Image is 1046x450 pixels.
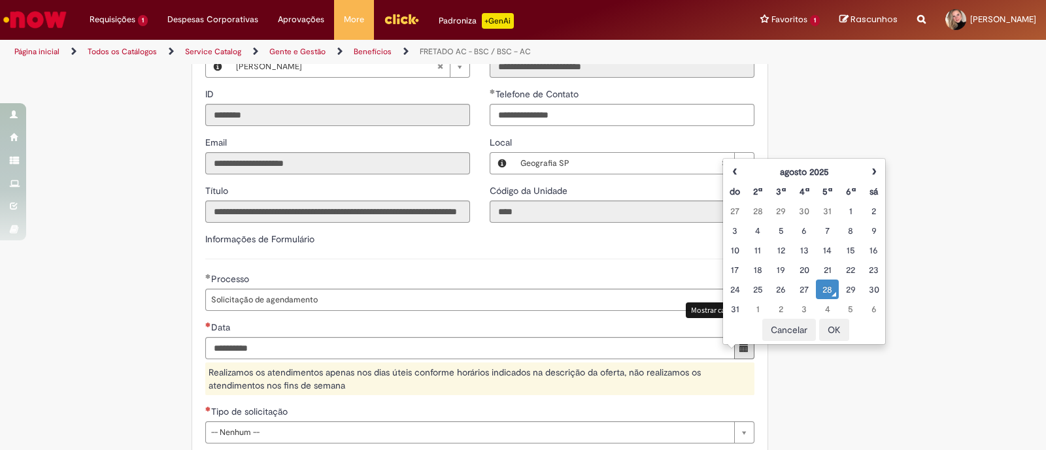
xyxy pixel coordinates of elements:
[490,56,754,78] input: Departamento
[354,46,392,57] a: Benefícios
[726,204,743,217] div: 27 July 2025 Sunday
[866,204,882,217] div: 02 August 2025 Saturday
[750,224,766,237] div: 04 August 2025 Monday
[490,104,754,126] input: Telefone de Contato
[229,56,469,77] a: [PERSON_NAME]Limpar campo Favorecido
[205,201,470,223] input: Título
[205,104,470,126] input: ID
[819,244,835,257] div: 14 August 2025 Thursday
[482,13,514,29] p: +GenAi
[726,302,743,315] div: 31 August 2025 Sunday
[726,263,743,276] div: 17 August 2025 Sunday
[734,337,754,359] button: Mostrar calendário para Data
[842,204,858,217] div: 01 August 2025 Friday
[866,283,882,296] div: 30 August 2025 Saturday
[819,319,849,341] button: OK
[769,182,792,201] th: Terça-feira
[205,184,231,197] label: Somente leitura - Título
[205,136,229,149] label: Somente leitura - Email
[842,263,858,276] div: 22 August 2025 Friday
[236,56,437,77] span: [PERSON_NAME]
[514,153,754,174] a: Geografia SPLimpar campo Local
[851,13,898,25] span: Rascunhos
[773,224,789,237] div: 05 August 2025 Tuesday
[726,224,743,237] div: 03 August 2025 Sunday
[819,204,835,217] div: 31 July 2025 Thursday
[842,283,858,296] div: 29 August 2025 Friday
[167,13,258,26] span: Despesas Corporativas
[490,201,754,223] input: Código da Unidade
[819,283,835,296] div: O seletor de data foi aberto.28 August 2025 Thursday
[839,182,862,201] th: Sexta-feira
[206,56,229,77] button: Favorecido, Visualizar este registro Bianca Stefanovicians
[205,406,211,411] span: Necessários
[211,321,233,333] span: Data
[205,322,211,327] span: Necessários
[747,162,862,182] th: agosto 2025. Alternar mês
[88,46,157,57] a: Todos os Catálogos
[723,182,746,201] th: Domingo
[726,283,743,296] div: 24 August 2025 Sunday
[138,15,148,26] span: 1
[793,182,816,201] th: Quarta-feira
[520,153,721,174] span: Geografia SP
[796,283,813,296] div: 27 August 2025 Wednesday
[205,337,735,359] input: Data
[796,224,813,237] div: 06 August 2025 Wednesday
[750,204,766,217] div: 28 July 2025 Monday
[866,224,882,237] div: 09 August 2025 Saturday
[205,137,229,148] span: Somente leitura - Email
[14,46,59,57] a: Página inicial
[205,88,216,101] label: Somente leitura - ID
[211,289,728,310] span: Solicitação de agendamento
[205,152,470,174] input: Email
[750,283,766,296] div: 25 August 2025 Monday
[750,244,766,257] div: 11 August 2025 Monday
[269,46,326,57] a: Gente e Gestão
[420,46,531,57] a: FRETADO AC - BSC / BSC – AC
[862,182,885,201] th: Sábado
[862,162,885,182] th: Próximo mês
[205,362,754,395] div: Realizamos os atendimentos apenas nos dias úteis conforme horários indicados na descrição da ofer...
[773,263,789,276] div: 19 August 2025 Tuesday
[839,14,898,26] a: Rascunhos
[205,274,211,279] span: Obrigatório Preenchido
[796,263,813,276] div: 20 August 2025 Wednesday
[344,13,364,26] span: More
[773,244,789,257] div: 12 August 2025 Tuesday
[211,273,252,285] span: Processo
[205,233,314,245] label: Informações de Formulário
[750,302,766,315] div: 01 September 2025 Monday
[819,263,835,276] div: 21 August 2025 Thursday
[726,244,743,257] div: 10 August 2025 Sunday
[866,244,882,257] div: 16 August 2025 Saturday
[205,88,216,100] span: Somente leitura - ID
[842,224,858,237] div: 08 August 2025 Friday
[842,302,858,315] div: 05 September 2025 Friday
[211,422,728,443] span: -- Nenhum --
[90,13,135,26] span: Requisições
[185,46,241,57] a: Service Catalog
[723,162,746,182] th: Mês anterior
[816,182,839,201] th: Quinta-feira
[278,13,324,26] span: Aprovações
[490,153,514,174] button: Local, Visualizar este registro Geografia SP
[970,14,1036,25] span: [PERSON_NAME]
[722,158,886,345] div: Escolher data
[819,302,835,315] div: 04 September 2025 Thursday
[686,302,791,317] div: Mostrar calendário para Data
[819,224,835,237] div: 07 August 2025 Thursday
[205,185,231,197] span: Somente leitura - Título
[762,319,816,341] button: Cancelar
[866,263,882,276] div: 23 August 2025 Saturday
[490,89,496,94] span: Obrigatório Preenchido
[490,137,515,148] span: Local
[796,302,813,315] div: 03 September 2025 Wednesday
[384,9,419,29] img: click_logo_yellow_360x200.png
[747,182,769,201] th: Segunda-feira
[715,153,734,174] abbr: Limpar campo Local
[796,244,813,257] div: 13 August 2025 Wednesday
[496,88,581,100] span: Telefone de Contato
[842,244,858,257] div: 15 August 2025 Friday
[796,204,813,217] div: 30 July 2025 Wednesday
